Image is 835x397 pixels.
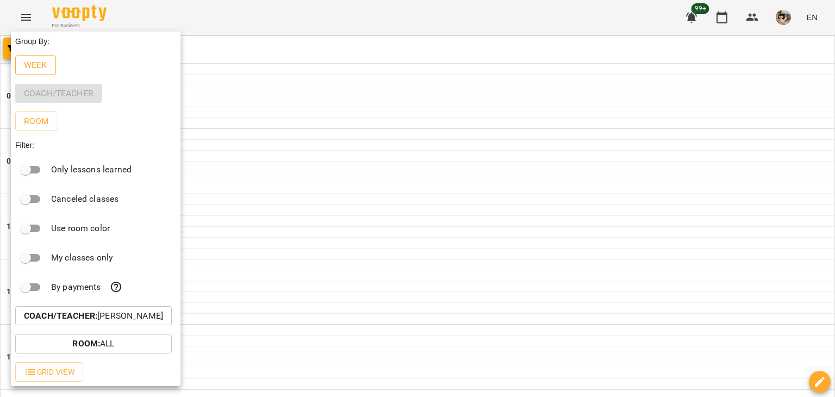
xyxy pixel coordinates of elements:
[15,55,56,75] button: Week
[51,193,119,206] p: Canceled classes
[15,306,172,326] button: Coach/Teacher:[PERSON_NAME]
[51,281,101,294] p: By payments
[24,365,74,379] span: Grid View
[11,135,180,155] div: Filter:
[15,334,172,353] button: Room:All
[24,309,163,322] p: [PERSON_NAME]
[11,32,180,51] div: Group By:
[24,311,97,321] b: Coach/Teacher :
[15,111,58,131] button: Room
[51,251,113,264] p: My classes only
[15,362,83,382] button: Grid View
[72,338,100,349] b: Room :
[51,163,132,176] p: Only lessons learned
[51,222,110,235] p: Use room color
[24,59,47,72] p: Week
[24,115,49,128] p: Room
[72,337,114,350] p: All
